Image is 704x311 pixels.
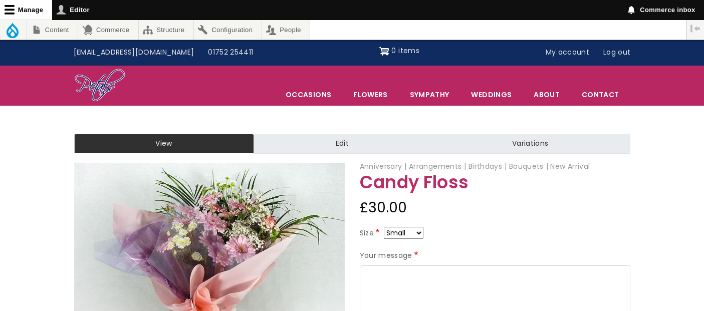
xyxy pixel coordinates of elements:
a: My account [539,43,597,62]
label: Your message [360,250,420,262]
a: Flowers [343,84,398,105]
a: Sympathy [399,84,460,105]
a: View [74,134,254,154]
span: 0 items [391,46,419,56]
a: Variations [430,134,630,154]
a: 01752 254411 [201,43,260,62]
a: [EMAIL_ADDRESS][DOMAIN_NAME] [67,43,201,62]
span: Bouquets [509,161,548,171]
img: Home [74,68,126,103]
nav: Tabs [67,134,638,154]
span: Arrangements [409,161,466,171]
span: Occasions [275,84,342,105]
a: Content [27,20,78,40]
a: Shopping cart 0 items [379,43,419,59]
span: Birthdays [468,161,507,171]
a: People [262,20,310,40]
a: Structure [139,20,193,40]
label: Size [360,227,382,239]
img: Shopping cart [379,43,389,59]
div: £30.00 [360,196,630,220]
span: Weddings [460,84,522,105]
span: Anniversary [360,161,407,171]
button: Vertical orientation [687,20,704,37]
a: Contact [571,84,629,105]
a: Edit [254,134,430,154]
a: Configuration [194,20,262,40]
a: Commerce [78,20,138,40]
a: About [523,84,570,105]
h1: Candy Floss [360,173,630,192]
a: Log out [596,43,637,62]
span: New Arrival [550,161,590,171]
